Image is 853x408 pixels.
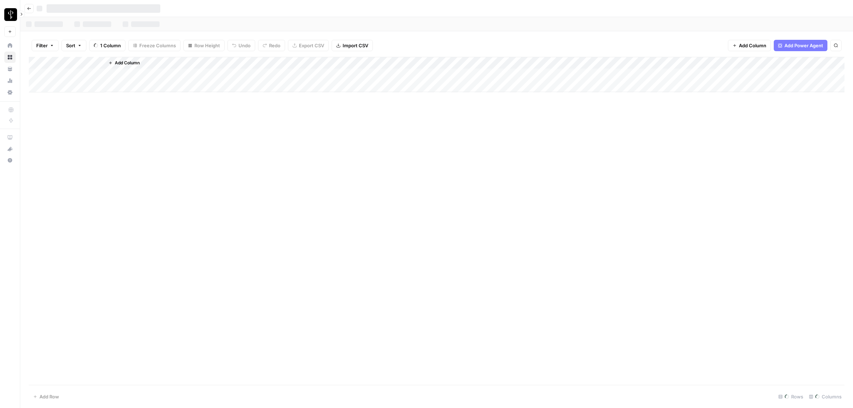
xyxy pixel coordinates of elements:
button: Redo [258,40,285,51]
a: Browse [4,52,16,63]
img: LP Production Workloads Logo [4,8,17,21]
button: Add Column [106,58,143,68]
span: Add Column [739,42,766,49]
a: Home [4,40,16,51]
button: Add Row [29,391,63,402]
a: Usage [4,75,16,86]
span: Freeze Columns [139,42,176,49]
button: Filter [32,40,59,51]
button: What's new? [4,143,16,155]
a: Your Data [4,63,16,75]
span: Filter [36,42,48,49]
a: Settings [4,87,16,98]
button: 1 Column [89,40,125,51]
div: Columns [806,391,844,402]
button: Workspace: LP Production Workloads [4,6,16,23]
span: 1 Column [100,42,121,49]
span: Import CSV [343,42,368,49]
button: Add Column [728,40,771,51]
span: Sort [66,42,75,49]
span: Row Height [194,42,220,49]
div: What's new? [5,144,15,154]
button: Export CSV [288,40,329,51]
button: Add Power Agent [774,40,827,51]
span: Export CSV [299,42,324,49]
span: Add Row [39,393,59,400]
button: Row Height [183,40,225,51]
span: Add Power Agent [784,42,823,49]
div: Rows [776,391,806,402]
button: Import CSV [332,40,373,51]
button: Freeze Columns [128,40,181,51]
button: Undo [227,40,255,51]
span: Add Column [115,60,140,66]
button: Help + Support [4,155,16,166]
a: AirOps Academy [4,132,16,143]
span: Redo [269,42,280,49]
span: Undo [238,42,251,49]
button: Sort [61,40,86,51]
